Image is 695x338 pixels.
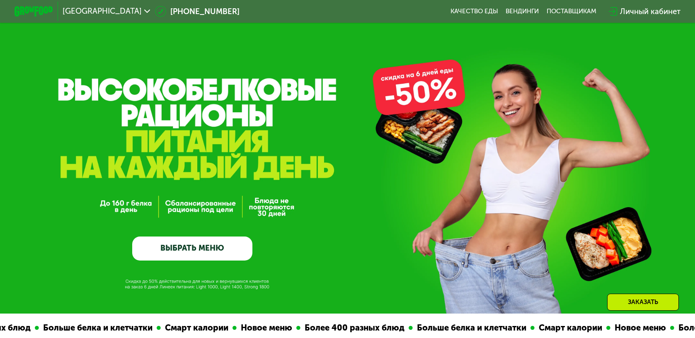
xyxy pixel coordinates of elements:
div: поставщикам [547,7,596,15]
a: Качество еды [450,7,498,15]
a: ВЫБРАТЬ МЕНЮ [132,237,252,261]
div: Смарт калории [533,321,604,334]
div: Новое меню [235,321,294,334]
div: Личный кабинет [620,6,680,17]
a: [PHONE_NUMBER] [155,6,240,17]
div: Смарт калории [159,321,230,334]
a: Вендинги [506,7,539,15]
span: [GEOGRAPHIC_DATA] [63,7,142,15]
div: Новое меню [608,321,668,334]
div: Заказать [607,294,679,311]
div: Больше белка и клетчатки [411,321,528,334]
div: Более 400 разных блюд [298,321,407,334]
div: Больше белка и клетчатки [37,321,155,334]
